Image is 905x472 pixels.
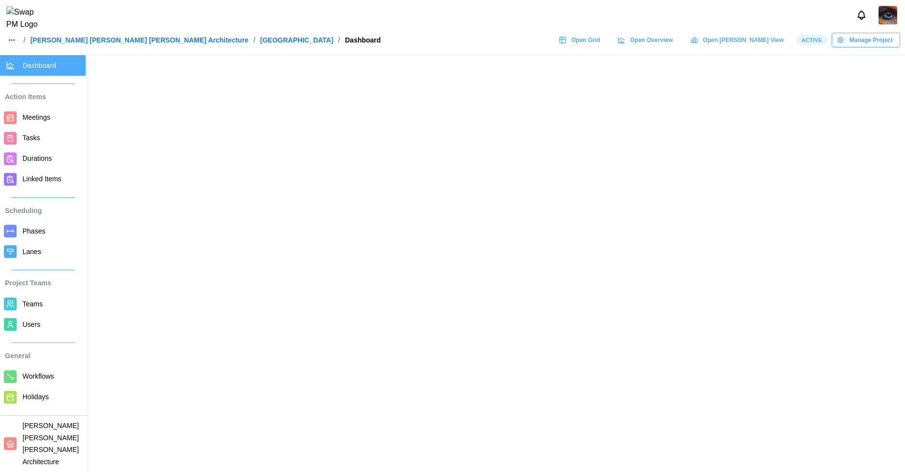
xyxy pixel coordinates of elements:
[23,372,54,380] span: Workflows
[23,134,40,142] span: Tasks
[879,6,897,24] img: 2Q==
[30,37,249,43] a: [PERSON_NAME] [PERSON_NAME] [PERSON_NAME] Architecture
[260,37,334,43] a: [GEOGRAPHIC_DATA]
[23,321,41,328] span: Users
[23,175,61,183] span: Linked Items
[879,6,897,24] a: Zulqarnain Khalil
[630,33,673,47] span: Open Overview
[345,37,381,43] div: Dashboard
[338,37,340,43] div: /
[23,422,79,466] span: [PERSON_NAME] [PERSON_NAME] [PERSON_NAME] Architecture
[23,227,45,235] span: Phases
[853,7,870,23] button: Notifications
[23,393,49,401] span: Holidays
[23,300,43,308] span: Teams
[23,248,41,256] span: Lanes
[6,6,46,31] img: Swap PM Logo
[23,154,52,162] span: Durations
[612,33,680,47] a: Open Overview
[23,113,50,121] span: Meetings
[703,33,784,47] span: Open [PERSON_NAME] View
[253,37,255,43] div: /
[23,37,25,43] div: /
[801,36,822,44] span: Active
[849,33,893,47] span: Manage Project
[685,33,791,47] a: Open [PERSON_NAME] View
[23,62,56,69] span: Dashboard
[832,33,900,47] button: Manage Project
[571,33,600,47] span: Open Grid
[554,33,608,47] a: Open Grid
